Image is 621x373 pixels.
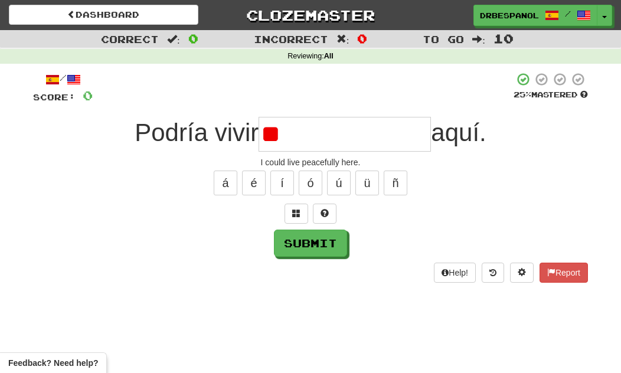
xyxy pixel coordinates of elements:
[33,156,588,168] div: I could live peacefully here.
[324,52,334,60] strong: All
[270,171,294,195] button: í
[285,204,308,224] button: Switch sentence to multiple choice alt+p
[480,10,539,21] span: drbespanol
[83,88,93,103] span: 0
[327,171,351,195] button: ú
[472,34,485,44] span: :
[514,90,588,100] div: Mastered
[135,119,259,146] span: Podría vivir
[254,33,328,45] span: Incorrect
[313,204,336,224] button: Single letter hint - you only get 1 per sentence and score half the points! alt+h
[473,5,597,26] a: drbespanol /
[434,263,476,283] button: Help!
[514,90,531,99] span: 25 %
[274,230,347,257] button: Submit
[299,171,322,195] button: ó
[214,171,237,195] button: á
[423,33,464,45] span: To go
[8,357,98,369] span: Open feedback widget
[540,263,588,283] button: Report
[482,263,504,283] button: Round history (alt+y)
[431,119,486,146] span: aquí.
[101,33,159,45] span: Correct
[357,31,367,45] span: 0
[9,5,198,25] a: Dashboard
[33,72,93,87] div: /
[355,171,379,195] button: ü
[33,92,76,102] span: Score:
[167,34,180,44] span: :
[384,171,407,195] button: ñ
[188,31,198,45] span: 0
[242,171,266,195] button: é
[493,31,514,45] span: 10
[336,34,349,44] span: :
[565,9,571,18] span: /
[216,5,406,25] a: Clozemaster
